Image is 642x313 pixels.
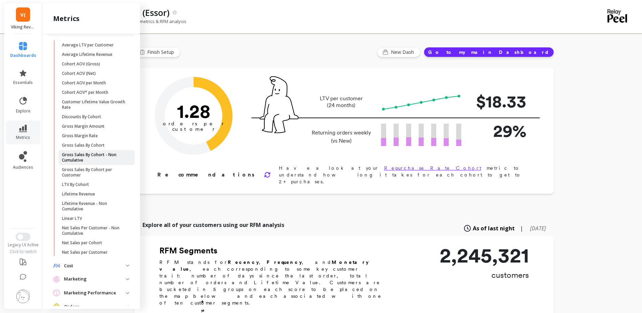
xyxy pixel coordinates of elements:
[62,182,89,187] p: LTV By Cohort
[62,90,108,95] p: Cohort AOV* per Month
[16,108,30,114] span: explore
[64,263,126,269] p: Cost
[53,14,80,23] h2: metrics
[16,290,30,303] img: profile picture
[473,224,515,232] span: As of last night
[3,249,43,254] div: Click to switch
[391,49,416,56] span: New Dash
[62,216,82,221] p: Linear LTV
[157,171,256,179] p: Recommendations
[134,47,180,57] button: Finish Setup
[62,191,95,197] p: Lifetime Revenue
[10,53,36,58] span: dashboards
[126,265,129,267] img: down caret icon
[62,152,127,163] p: Gross Sales By Cohort - Non Cumulative
[472,118,526,144] p: 29%
[62,240,102,246] p: Net Sales per Cohort
[62,99,127,110] p: Customer Lifetime Value Growth Rate
[310,95,373,109] p: LTV per customer (24 months)
[384,165,481,171] a: Repurchase Rate Cohort
[147,49,176,56] span: Finish Setup
[440,245,529,266] p: 2,245,321
[260,76,298,133] img: pal seatted on line
[62,114,101,120] p: Discounts By Cohort
[13,165,33,170] span: audiences
[62,225,127,236] p: Net Sales Per Customer - Non Cumulative
[228,259,259,265] b: Recency
[126,278,129,280] img: down caret icon
[16,135,30,140] span: metrics
[53,264,60,268] img: navigation item icon
[310,129,373,145] p: Returning orders weekly (vs New)
[159,259,390,306] p: RFM stands for , , and , each corresponding to some key customer trait: number of days since the ...
[53,303,60,310] img: navigation item icon
[126,306,129,308] img: down caret icon
[424,47,554,57] button: Go to my main Dashboard
[16,233,30,241] button: Switch to New UI
[163,121,224,127] tspan: orders per
[440,270,529,280] p: customers
[142,221,284,229] p: Explore all of your customers using our RFM analysis
[64,276,126,283] p: Marketing
[53,276,60,283] img: navigation item icon
[472,89,526,114] p: $18.33
[62,250,108,255] p: Net Sales per Customer
[267,259,302,265] b: Frequency
[62,167,127,178] p: Gross Sales By Cohort per Customer
[20,11,26,19] span: V(
[126,292,129,294] img: down caret icon
[13,80,33,85] span: essentials
[520,224,523,232] span: |
[64,304,126,310] p: Orders
[62,201,127,212] p: Lifetime Revenue - Non Cumulative
[11,24,36,30] p: Viking Revolution (Essor)
[159,245,390,256] h2: RFM Segments
[62,133,98,139] p: Gross Margin Rate
[62,71,96,76] p: Cohort AOV (Net)
[62,143,105,148] p: Gross Sales By Cohort
[64,290,126,296] p: Marketing Performance
[530,225,546,232] span: [DATE]
[377,47,420,57] button: New Dash
[3,242,43,248] div: Legacy UI Active
[53,289,60,296] img: navigation item icon
[62,61,100,67] p: Cohort AOV (Gross)
[172,126,215,132] tspan: customer
[62,124,105,129] p: Gross Margin Amount
[62,80,106,86] p: Cohort AOV per Month
[279,165,532,185] p: Have a look at your metric to understand how long it takes for each cohort to get to 2+ purchases.
[177,100,210,122] text: 1.28
[62,42,114,48] p: Average LTV per Customer
[62,52,112,57] p: Average Lifetime Revenue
